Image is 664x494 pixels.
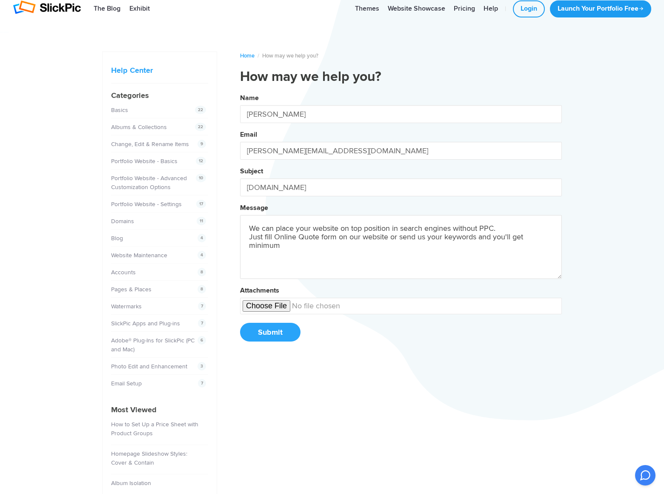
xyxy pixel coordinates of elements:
[240,204,268,212] label: Message
[240,52,255,59] a: Home
[111,269,136,276] a: Accounts
[197,217,206,225] span: 11
[111,320,180,327] a: SlickPic Apps and Plug-ins
[262,52,318,59] span: How may we help you?
[195,123,206,131] span: 22
[111,158,177,165] a: Portfolio Website - Basics
[111,175,187,191] a: Portfolio Website - Advanced Customization Options
[111,450,187,466] a: Homepage Slideshow Styles: Cover & Contain
[240,298,562,314] input: undefined
[111,201,182,208] a: Portfolio Website - Settings
[111,363,187,370] a: Photo Edit and Enhancement
[198,319,206,327] span: 7
[111,303,142,310] a: Watermarks
[240,323,301,342] button: Submit
[111,235,123,242] a: Blog
[240,69,562,86] h1: How may we help you?
[198,302,206,310] span: 7
[111,337,195,353] a: Adobe® Plug-Ins for SlickPic (PC and Mac)
[197,336,206,345] span: 6
[258,52,259,59] span: /
[196,174,206,182] span: 10
[197,362,206,370] span: 3
[111,380,142,387] a: Email Setup
[240,130,257,139] label: Email
[197,251,206,259] span: 4
[111,141,189,148] a: Change, Edit & Rename Items
[195,106,206,114] span: 22
[240,142,562,160] input: Your Email
[197,285,206,293] span: 8
[240,286,279,295] label: Attachments
[198,379,206,388] span: 7
[240,167,263,175] label: Subject
[240,178,562,196] input: Your Subject
[111,480,151,487] a: Album Isolation
[196,157,206,165] span: 12
[111,404,208,416] h4: Most Viewed
[111,218,134,225] a: Domains
[111,106,128,114] a: Basics
[111,66,153,75] a: Help Center
[111,90,208,101] h4: Categories
[197,268,206,276] span: 8
[240,105,562,123] input: Your Name
[111,252,167,259] a: Website Maintenance
[240,91,562,350] button: NameEmailSubjectMessageAttachmentsSubmit
[111,123,167,131] a: Albums & Collections
[197,234,206,242] span: 4
[240,94,259,102] label: Name
[197,140,206,148] span: 9
[111,286,152,293] a: Pages & Places
[111,421,198,437] a: How to Set Up a Price Sheet with Product Groups
[196,200,206,208] span: 17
